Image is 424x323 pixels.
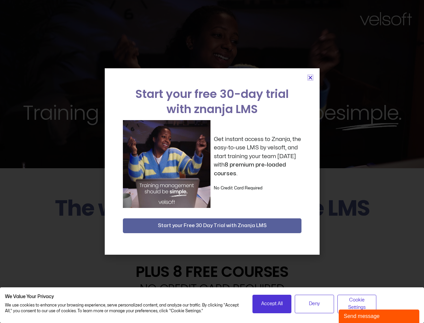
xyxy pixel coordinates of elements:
[5,302,242,314] p: We use cookies to enhance your browsing experience, serve personalized content, and analyze our t...
[342,296,372,312] span: Cookie Settings
[337,295,377,313] button: Adjust cookie preferences
[309,300,320,308] span: Deny
[123,120,210,208] img: a woman sitting at her laptop dancing
[123,86,301,117] h2: Start your free 30-day trial with znanja LMS
[339,308,421,323] iframe: chat widget
[308,75,313,80] a: Close
[252,295,292,313] button: Accept all cookies
[123,218,301,233] button: Start your Free 30 Day Trial with Znanja LMS
[214,135,301,178] p: Get instant access to Znanja, the easy-to-use LMS by velsoft, and start training your team [DATE]...
[5,294,242,300] h2: We Value Your Privacy
[261,300,283,308] span: Accept All
[214,162,286,176] strong: 8 premium pre-loaded courses
[158,222,267,230] span: Start your Free 30 Day Trial with Znanja LMS
[295,295,334,313] button: Deny all cookies
[214,186,263,190] strong: No Credit Card Required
